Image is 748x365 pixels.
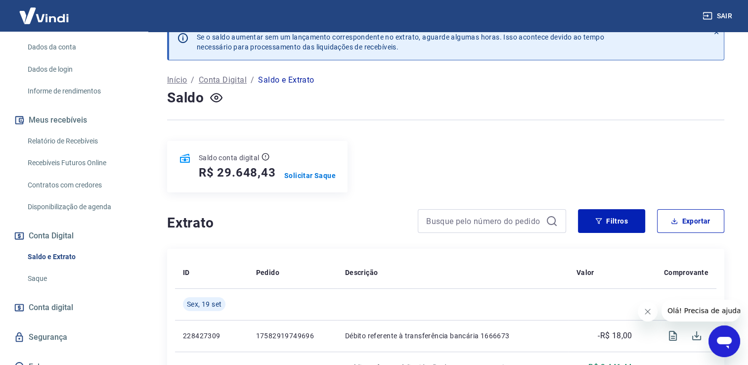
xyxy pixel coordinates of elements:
[29,301,73,315] span: Conta digital
[167,74,187,86] a: Início
[183,331,240,341] p: 228427309
[167,88,204,108] h4: Saldo
[6,7,83,15] span: Olá! Precisa de ajuda?
[576,268,594,277] p: Valor
[24,81,136,101] a: Informe de rendimentos
[183,268,190,277] p: ID
[598,330,632,342] p: -R$ 18,00
[661,324,685,348] span: Visualizar
[258,74,314,86] p: Saldo e Extrato
[426,214,542,228] input: Busque pelo número do pedido
[12,326,136,348] a: Segurança
[701,7,736,25] button: Sair
[24,37,136,57] a: Dados da conta
[345,268,378,277] p: Descrição
[187,299,221,309] span: Sex, 19 set
[199,74,247,86] a: Conta Digital
[24,175,136,195] a: Contratos com credores
[661,300,740,321] iframe: Mensagem da empresa
[24,247,136,267] a: Saldo e Extrato
[284,171,336,181] a: Solicitar Saque
[24,269,136,289] a: Saque
[24,59,136,80] a: Dados de login
[12,297,136,319] a: Conta digital
[199,153,260,163] p: Saldo conta digital
[12,225,136,247] button: Conta Digital
[191,74,194,86] p: /
[251,74,254,86] p: /
[256,331,329,341] p: 17582919749696
[12,0,76,31] img: Vindi
[24,197,136,217] a: Disponibilização de agenda
[685,324,708,348] span: Download
[345,331,561,341] p: Débito referente à transferência bancária 1666673
[256,268,279,277] p: Pedido
[664,268,708,277] p: Comprovante
[708,325,740,357] iframe: Botão para abrir a janela de mensagens
[638,302,658,321] iframe: Fechar mensagem
[24,131,136,151] a: Relatório de Recebíveis
[12,109,136,131] button: Meus recebíveis
[657,209,724,233] button: Exportar
[197,32,604,52] p: Se o saldo aumentar sem um lançamento correspondente no extrato, aguarde algumas horas. Isso acon...
[24,153,136,173] a: Recebíveis Futuros Online
[578,209,645,233] button: Filtros
[167,213,406,233] h4: Extrato
[199,165,276,181] h5: R$ 29.648,43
